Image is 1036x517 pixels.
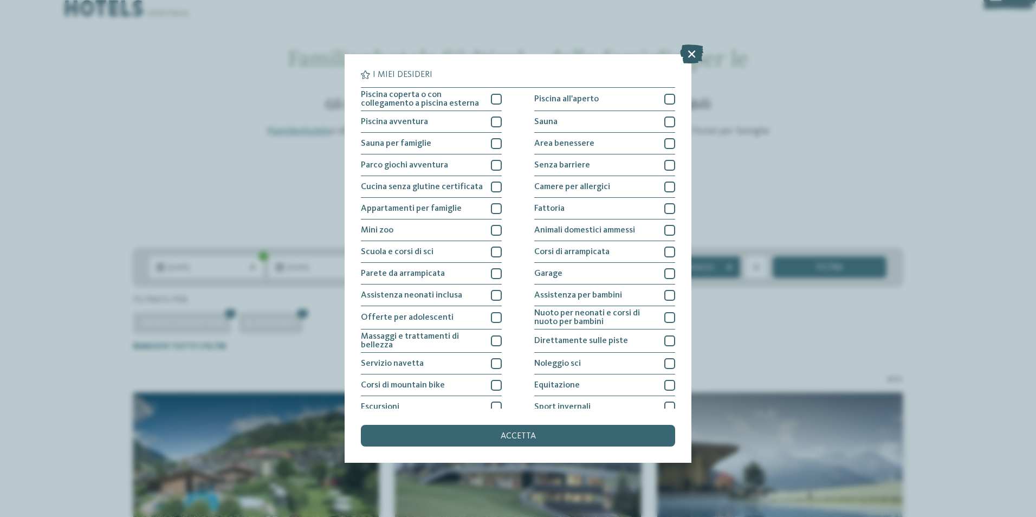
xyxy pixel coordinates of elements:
span: Noleggio sci [534,359,581,368]
span: Scuola e corsi di sci [361,248,433,256]
span: Sauna [534,118,558,126]
span: Mini zoo [361,226,393,235]
span: Corsi di mountain bike [361,381,445,390]
span: Sport invernali [534,403,591,411]
span: Appartamenti per famiglie [361,204,462,213]
span: Offerte per adolescenti [361,313,454,322]
span: Equitazione [534,381,580,390]
span: Senza barriere [534,161,590,170]
span: Direttamente sulle piste [534,337,628,345]
span: Piscina avventura [361,118,428,126]
span: Animali domestici ammessi [534,226,635,235]
span: Servizio navetta [361,359,424,368]
span: Parete da arrampicata [361,269,445,278]
span: Piscina all'aperto [534,95,599,104]
span: Corsi di arrampicata [534,248,610,256]
span: Camere per allergici [534,183,610,191]
span: Nuoto per neonati e corsi di nuoto per bambini [534,309,656,326]
span: Piscina coperta o con collegamento a piscina esterna [361,91,483,108]
span: Area benessere [534,139,594,148]
span: Massaggi e trattamenti di bellezza [361,332,483,350]
span: Parco giochi avventura [361,161,448,170]
span: accetta [501,432,536,441]
span: Cucina senza glutine certificata [361,183,483,191]
span: Escursioni [361,403,399,411]
span: I miei desideri [373,70,432,79]
span: Sauna per famiglie [361,139,431,148]
span: Assistenza neonati inclusa [361,291,462,300]
span: Garage [534,269,562,278]
span: Fattoria [534,204,565,213]
span: Assistenza per bambini [534,291,622,300]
